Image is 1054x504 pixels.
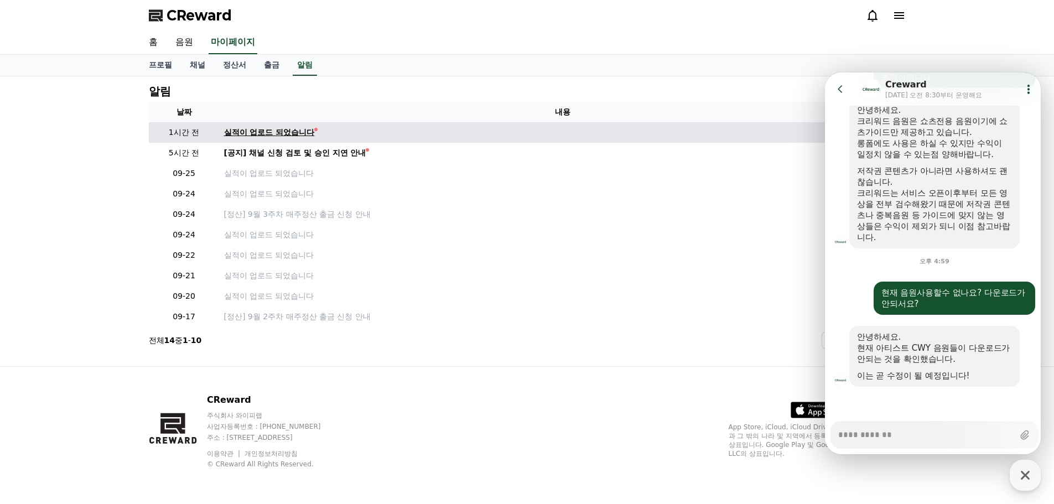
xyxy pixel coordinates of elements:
[164,336,175,345] strong: 14
[149,335,202,346] p: 전체 중 -
[224,127,315,138] div: 실적이 업로드 되었습니다
[149,7,232,24] a: CReward
[255,55,288,76] a: 출금
[729,423,906,458] p: App Store, iCloud, iCloud Drive 및 iTunes Store는 미국과 그 밖의 나라 및 지역에서 등록된 Apple Inc.의 서비스 상표입니다. Goo...
[207,422,342,431] p: 사업자등록번호 : [PHONE_NUMBER]
[153,127,215,138] p: 1시간 전
[224,229,901,241] a: 실적이 업로드 되었습니다
[207,450,242,458] a: 이용약관
[224,147,366,159] div: [공지] 채널 신청 검토 및 승인 지연 안내
[153,311,215,323] p: 09-17
[209,31,257,54] a: 마이페이지
[224,290,901,302] a: 실적이 업로드 되었습니다
[207,393,342,407] p: CReward
[149,85,171,97] h4: 알림
[153,270,215,282] p: 09-21
[183,336,188,345] strong: 1
[167,7,232,24] span: CReward
[207,460,342,469] p: © CReward All Rights Reserved.
[207,433,342,442] p: 주소 : [STREET_ADDRESS]
[224,270,901,282] a: 실적이 업로드 되었습니다
[224,311,901,323] a: [정산] 9월 2주차 매주정산 출금 신청 안내
[167,31,202,54] a: 음원
[153,147,215,159] p: 5시간 전
[140,55,181,76] a: 프로필
[825,72,1041,454] iframe: Channel chat
[153,290,215,302] p: 09-20
[214,55,255,76] a: 정산서
[153,229,215,241] p: 09-24
[224,147,901,159] a: [공지] 채널 신청 검토 및 승인 지연 안내
[191,336,201,345] strong: 10
[224,188,901,200] a: 실적이 업로드 되었습니다
[153,168,215,179] p: 09-25
[153,250,215,261] p: 09-22
[220,102,906,122] th: 내용
[140,31,167,54] a: 홈
[149,102,220,122] th: 날짜
[181,55,214,76] a: 채널
[822,331,843,349] button: <
[224,250,901,261] a: 실적이 업로드 되었습니다
[224,209,901,220] a: [정산] 9월 3주차 매주정산 출금 신청 안내
[293,55,317,76] a: 알림
[224,168,901,179] a: 실적이 업로드 되었습니다
[245,450,298,458] a: 개인정보처리방침
[207,411,342,420] p: 주식회사 와이피랩
[153,209,215,220] p: 09-24
[224,127,901,138] a: 실적이 업로드 되었습니다
[153,188,215,200] p: 09-24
